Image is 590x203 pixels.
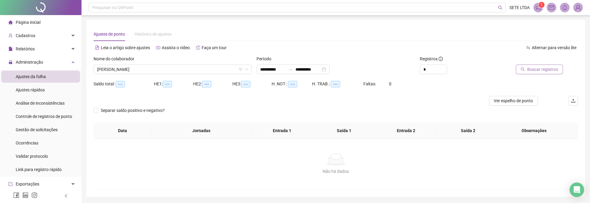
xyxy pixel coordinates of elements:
[156,46,160,50] span: youtube
[16,141,38,145] span: Ocorrências
[101,168,571,175] div: Não há dados
[202,81,211,87] span: --:--
[16,33,35,38] span: Cadastros
[312,81,363,87] div: H. TRAB.:
[241,81,250,87] span: --:--
[562,5,567,10] span: bell
[16,20,40,25] span: Página inicial
[499,127,569,134] span: Observações
[31,192,37,198] span: instagram
[527,66,558,73] span: Buscar registros
[526,46,530,50] span: swap
[162,45,190,50] span: Assista o vídeo
[8,60,13,64] span: lock
[541,3,543,7] span: 1
[375,122,437,139] th: Entrada 2
[437,122,499,139] th: Saída 2
[135,32,171,36] span: Histórico de ajustes
[95,46,99,50] span: file-text
[331,81,340,87] span: --:--
[97,65,248,74] span: PEDRO CESAR PELIZARE
[439,57,443,61] span: info-circle
[202,45,227,50] span: Faça um tour
[573,3,582,12] img: 52090
[8,20,13,24] span: home
[498,5,502,10] span: search
[232,81,272,87] div: HE 3:
[8,47,13,51] span: file
[494,97,533,104] span: Ver espelho de ponto
[16,87,45,92] span: Ajustes rápidos
[94,81,154,87] div: Saldo total:
[495,122,573,139] th: Observações
[532,45,576,50] span: Alternar para versão lite
[509,4,530,11] span: SETE LTDA
[151,122,251,139] th: Jornadas
[420,56,443,62] span: Registros
[16,154,48,159] span: Validar protocolo
[569,182,584,197] div: Open Intercom Messenger
[94,56,138,62] label: Nome do colaborador
[16,167,62,172] span: Link para registro rápido
[535,5,541,10] span: notification
[516,65,563,74] button: Buscar registros
[98,107,167,114] span: Separar saldo positivo e negativo?
[239,68,242,71] span: filter
[16,74,46,79] span: Ajustes da folha
[288,67,293,72] span: to
[94,32,125,36] span: Ajustes de ponto
[288,81,297,87] span: --:--
[245,68,248,71] span: down
[16,127,58,132] span: Gestão de solicitações
[16,60,43,65] span: Administração
[288,67,293,72] span: swap-right
[571,98,576,103] span: upload
[101,45,150,50] span: Leia o artigo sobre ajustes
[196,46,200,50] span: history
[193,81,232,87] div: HE 2:
[272,81,312,87] div: H. NOT.:
[64,194,68,198] span: left
[16,182,39,186] span: Exportações
[13,192,19,198] span: facebook
[16,114,72,119] span: Controle de registros de ponto
[94,122,151,139] th: Data
[8,182,13,186] span: export
[363,81,377,86] span: Faltas:
[163,81,172,87] span: --:--
[16,46,35,51] span: Relatórios
[257,56,275,62] label: Período
[154,81,193,87] div: HE 1:
[549,5,554,10] span: mail
[538,2,544,8] sup: 1
[22,192,28,198] span: linkedin
[8,33,13,38] span: user-add
[116,81,125,87] span: --:--
[16,101,65,106] span: Análise de inconsistências
[389,81,391,86] span: 0
[489,96,538,106] button: Ver espelho de ponto
[521,67,525,71] span: search
[251,122,313,139] th: Entrada 1
[313,122,375,139] th: Saída 1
